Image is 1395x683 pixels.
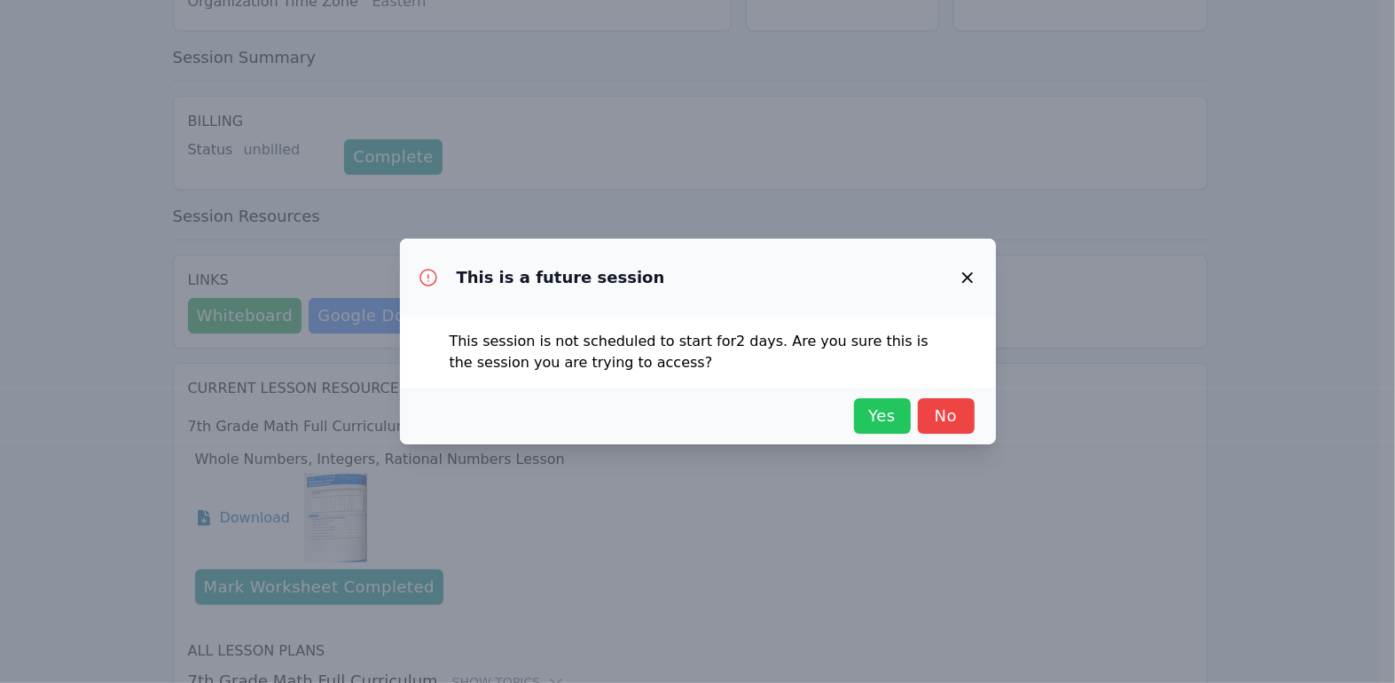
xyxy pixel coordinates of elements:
button: Yes [854,398,911,434]
button: No [918,398,975,434]
p: This session is not scheduled to start for 2 days . Are you sure this is the session you are tryi... [450,331,946,373]
h3: This is a future session [457,267,665,288]
span: No [927,404,966,428]
span: Yes [863,404,902,428]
